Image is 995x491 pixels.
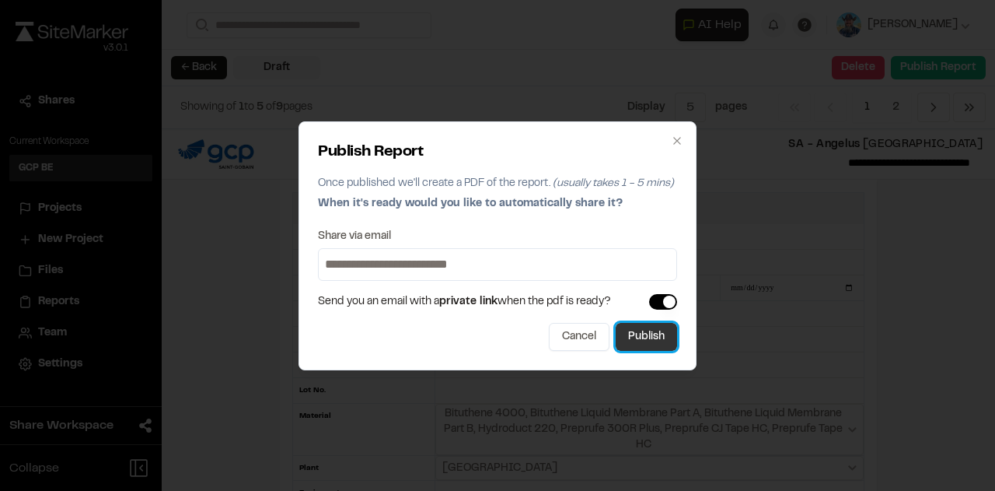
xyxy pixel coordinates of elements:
[553,179,674,188] span: (usually takes 1 - 5 mins)
[439,297,497,307] span: private link
[318,141,677,164] h2: Publish Report
[318,199,623,209] span: When it's ready would you like to automatically share it?
[549,323,609,351] button: Cancel
[616,323,677,351] button: Publish
[318,175,677,192] p: Once published we'll create a PDF of the report.
[318,231,391,242] label: Share via email
[318,293,611,310] span: Send you an email with a when the pdf is ready?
